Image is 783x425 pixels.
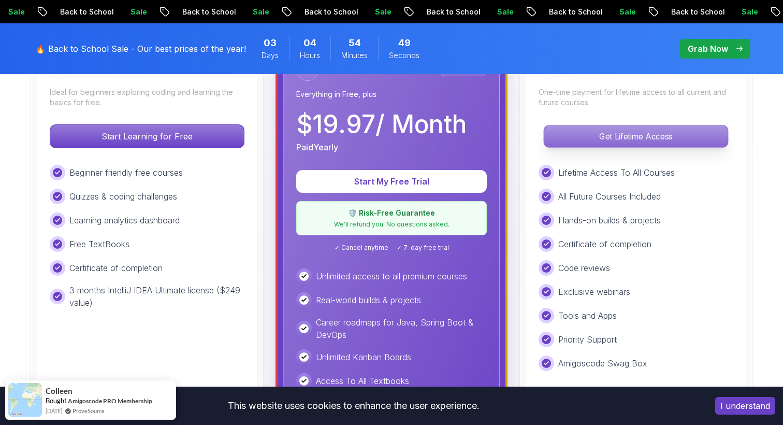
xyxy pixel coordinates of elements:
[296,89,487,100] p: Everything in Free, plus
[558,357,647,370] p: Amigoscode Swag Box
[8,383,42,417] img: provesource social proof notification image
[46,387,72,395] span: Colleen
[69,190,177,203] p: Quizzes & coding challenges
[389,50,419,61] span: Seconds
[349,36,361,50] span: 54 Minutes
[412,7,482,17] p: Back to School
[68,397,152,405] a: Amigoscode PRO Membership
[264,36,277,50] span: 3 Days
[296,176,487,187] a: Start My Free Trial
[262,50,279,61] span: Days
[688,42,728,55] p: Grab Now
[289,7,360,17] p: Back to School
[544,125,728,147] p: Get Lifetime Access
[303,220,480,229] p: We'll refund you. No questions asked.
[35,42,246,55] p: 🔥 Back to School Sale - Our best prices of the year!
[303,208,480,218] p: 🛡️ Risk-Free Guarantee
[539,131,733,141] a: Get Lifetime Access
[296,141,338,153] p: Paid Yearly
[69,166,183,179] p: Beginner friendly free courses
[539,87,733,108] p: One-time payment for lifetime access to all current and future courses.
[397,244,449,252] span: ✓ 7-day free trial
[558,190,661,203] p: All Future Courses Included
[604,7,637,17] p: Sale
[50,124,244,148] button: Start Learning for Free
[558,309,617,322] p: Tools and Apps
[316,375,409,387] p: Access To All Textbooks
[558,238,651,250] p: Certificate of completion
[69,284,244,309] p: 3 months IntelliJ IDEA Ultimate license ($249 value)
[360,7,393,17] p: Sale
[341,50,368,61] span: Minutes
[398,36,411,50] span: 49 Seconds
[316,351,411,363] p: Unlimited Kanban Boards
[296,112,467,137] p: $ 19.97 / Month
[296,170,487,193] button: Start My Free Trial
[558,286,630,298] p: Exclusive webinars
[316,270,467,282] p: Unlimited access to all premium courses
[238,7,271,17] p: Sale
[50,87,244,108] p: Ideal for beginners exploring coding and learning the basics for free.
[558,333,617,346] p: Priority Support
[69,214,180,226] p: Learning analytics dashboard
[50,125,244,148] p: Start Learning for Free
[50,131,244,141] a: Start Learning for Free
[656,7,727,17] p: Back to School
[72,406,105,415] a: ProveSource
[534,7,604,17] p: Back to School
[558,262,610,274] p: Code reviews
[558,166,675,179] p: Lifetime Access To All Courses
[115,7,149,17] p: Sale
[715,397,775,415] button: Accept cookies
[316,316,487,341] p: Career roadmaps for Java, Spring Boot & DevOps
[309,175,474,188] p: Start My Free Trial
[46,406,62,415] span: [DATE]
[69,262,163,274] p: Certificate of completion
[335,244,388,252] span: ✓ Cancel anytime
[316,294,421,306] p: Real-world builds & projects
[69,238,129,250] p: Free TextBooks
[8,394,700,417] div: This website uses cookies to enhance the user experience.
[558,214,661,226] p: Hands-on builds & projects
[45,7,115,17] p: Back to School
[167,7,238,17] p: Back to School
[482,7,515,17] p: Sale
[300,50,320,61] span: Hours
[543,125,728,148] button: Get Lifetime Access
[303,36,316,50] span: 4 Hours
[46,396,67,405] span: Bought
[727,7,760,17] p: Sale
